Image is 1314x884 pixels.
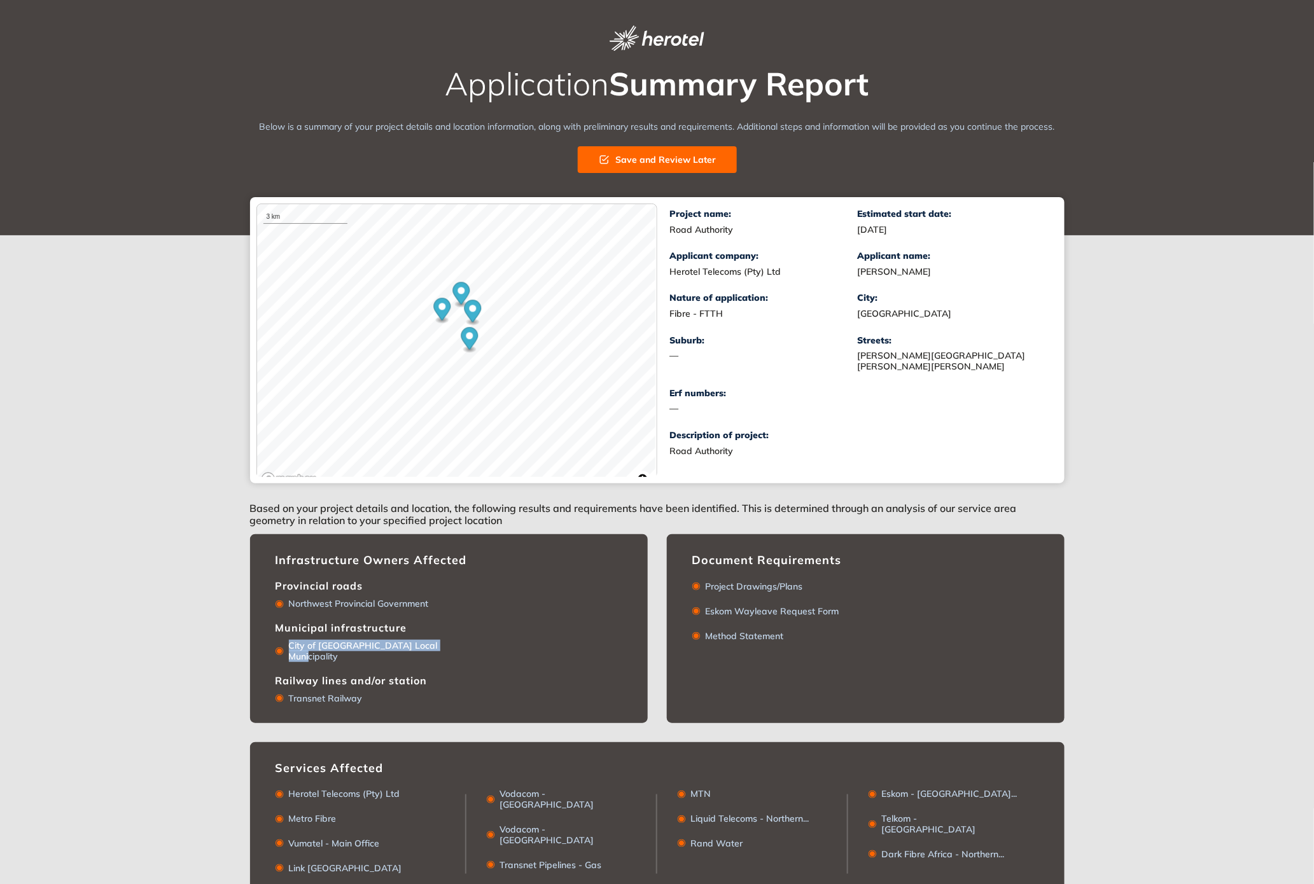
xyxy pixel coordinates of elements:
h2: Application [250,66,1065,101]
span: Eskom - [GEOGRAPHIC_DATA] [882,788,1012,799]
div: Project name: [670,209,858,219]
div: [DATE] [858,224,1045,235]
div: Vumatel - Main Office [284,838,380,849]
div: Below is a summary of your project details and location information, along with preliminary resul... [250,120,1065,134]
div: Vodacom - [GEOGRAPHIC_DATA] [495,824,622,846]
span: ... [999,848,1005,860]
div: Municipal infrastructure [276,617,622,634]
div: Railway lines and/or station [276,670,622,687]
span: ... [804,813,809,824]
span: Toggle attribution [639,472,647,486]
img: logo [610,25,704,51]
div: Rand Water [686,838,743,849]
div: Services Affected [276,761,1039,775]
div: Applicant name: [858,251,1045,261]
div: Provincial roads [276,575,622,592]
div: Infrastructure Owners Affected [276,553,622,567]
div: Based on your project details and location, the following results and requirements have been iden... [250,483,1065,534]
div: [PERSON_NAME] [858,266,1045,277]
div: Project Drawings/Plans [701,581,803,592]
div: Map marker [461,328,478,354]
div: [PERSON_NAME][GEOGRAPHIC_DATA][PERSON_NAME][PERSON_NAME] [858,350,1045,372]
div: Map marker [452,282,470,308]
div: Road Authority [670,446,988,457]
div: Method Statement [701,631,784,642]
div: City: [858,293,1045,303]
div: Erf numbers: [670,388,858,399]
div: Map marker [433,298,451,324]
div: Nature of application: [670,293,858,303]
div: Northwest Provincial Government [284,598,429,609]
button: Save and Review Later [578,146,737,173]
span: Dark Fibre Africa - Northern [882,848,999,860]
div: Fibre - FTTH [670,308,858,319]
div: Dark Fibre Africa - Northern Region [877,849,1004,860]
div: Telkom - [GEOGRAPHIC_DATA] [877,813,1004,835]
div: City of [GEOGRAPHIC_DATA] Local Municipality [284,640,475,662]
div: — [670,350,858,361]
div: Transnet Pipelines - Gas [495,860,602,871]
div: Suburb: [670,335,858,346]
span: ... [1012,788,1017,799]
div: Eskom Wayleave Request Form [701,606,839,617]
div: 3 km [263,211,347,224]
div: Road Authority [670,224,858,235]
div: Streets: [858,335,1045,346]
span: Save and Review Later [616,153,716,167]
span: Summary Report [610,64,869,104]
div: Transnet Railway [284,693,363,704]
div: Herotel Telecoms (Pty) Ltd [670,266,858,277]
div: Eskom - North West Operating Unit [877,789,1004,799]
div: Map marker [464,300,481,326]
div: Metro Fibre [284,813,337,824]
div: Estimated start date: [858,209,1045,219]
div: [GEOGRAPHIC_DATA] [858,308,1045,319]
div: Herotel Telecoms (Pty) Ltd [284,789,400,799]
a: Mapbox logo [261,472,317,487]
div: MTN [686,789,711,799]
span: Liquid Telecoms - Northern [691,813,804,824]
div: Applicant company: [670,251,858,261]
div: Vodacom - [GEOGRAPHIC_DATA] [495,789,622,810]
div: Link [GEOGRAPHIC_DATA] [284,863,402,874]
canvas: Map [257,204,656,490]
div: — [670,403,858,414]
div: Description of project: [670,430,1045,441]
div: Liquid Telecoms - Northern Region [686,813,809,824]
div: Document Requirements [692,553,1039,567]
